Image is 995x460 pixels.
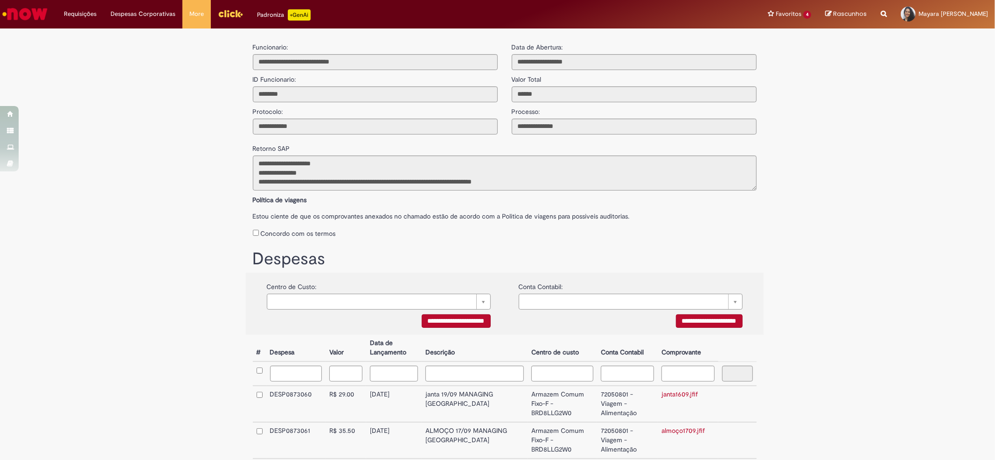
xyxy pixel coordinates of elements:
td: 72050801 - Viagem - Alimentação [597,386,658,422]
td: R$ 35.50 [326,422,367,459]
span: Rascunhos [833,9,867,18]
img: ServiceNow [1,5,49,23]
td: [DATE] [366,386,422,422]
th: Valor [326,335,367,361]
td: Armazem Comum Fixo-F - BRD8LLG2W0 [528,386,597,422]
label: Concordo com os termos [261,229,336,238]
label: Data de Abertura: [512,42,563,52]
span: More [189,9,204,19]
span: Mayara [PERSON_NAME] [918,10,988,18]
span: Requisições [64,9,97,19]
th: Despesa [266,335,326,361]
label: Estou ciente de que os comprovantes anexados no chamado estão de acordo com a Politica de viagens... [253,207,757,221]
label: Centro de Custo: [267,277,317,291]
a: Rascunhos [825,10,867,19]
a: Limpar campo {0} [267,294,491,310]
th: # [253,335,266,361]
td: 72050801 - Viagem - Alimentação [597,422,658,459]
td: ALMOÇO 17/09 MANAGING [GEOGRAPHIC_DATA] [422,422,528,459]
th: Data de Lançamento [366,335,422,361]
img: click_logo_yellow_360x200.png [218,7,243,21]
td: R$ 29.00 [326,386,367,422]
a: Limpar campo {0} [519,294,743,310]
span: Despesas Corporativas [111,9,175,19]
p: +GenAi [288,9,311,21]
div: Padroniza [257,9,311,21]
th: Conta Contabil [597,335,658,361]
a: almoço1709.jfif [661,426,705,435]
td: [DATE] [366,422,422,459]
label: Retorno SAP [253,139,290,153]
a: janta1609.jfif [661,390,698,398]
td: almoço1709.jfif [658,422,718,459]
td: janta 19/09 MANAGING [GEOGRAPHIC_DATA] [422,386,528,422]
label: Processo: [512,102,540,116]
td: janta1609.jfif [658,386,718,422]
td: DESP0873060 [266,386,326,422]
h1: Despesas [253,250,757,269]
label: Conta Contabil: [519,277,563,291]
th: Comprovante [658,335,718,361]
span: Favoritos [776,9,801,19]
label: Valor Total [512,70,542,84]
th: Centro de custo [528,335,597,361]
th: Descrição [422,335,528,361]
label: Funcionario: [253,42,288,52]
td: DESP0873061 [266,422,326,459]
label: Protocolo: [253,102,283,116]
td: Armazem Comum Fixo-F - BRD8LLG2W0 [528,422,597,459]
b: Política de viagens [253,196,307,204]
span: 4 [803,11,811,19]
label: ID Funcionario: [253,70,296,84]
